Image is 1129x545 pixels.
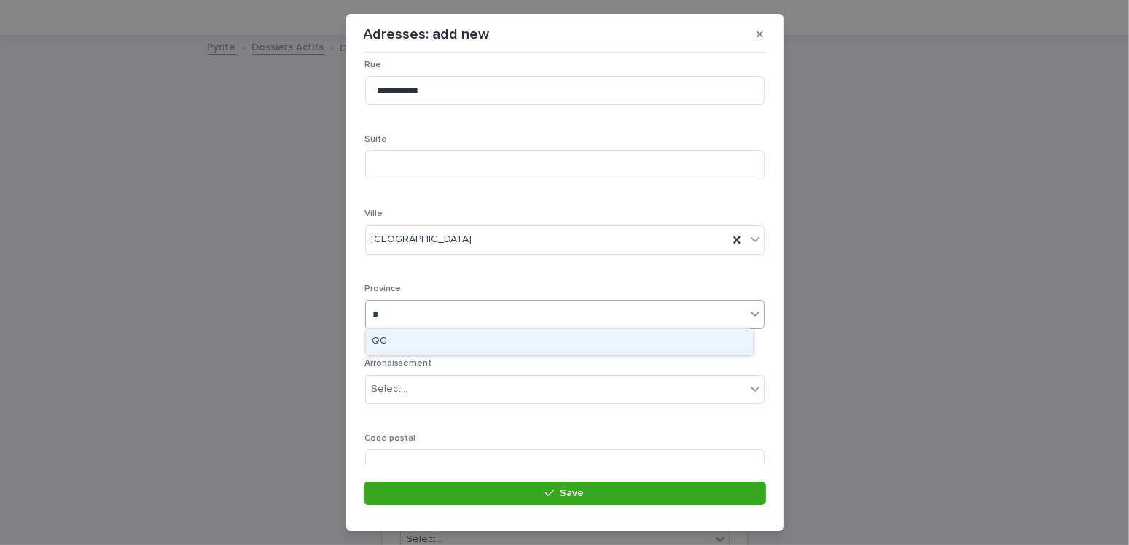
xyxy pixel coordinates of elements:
[366,329,753,355] div: QC
[364,482,766,505] button: Save
[365,135,388,144] span: Suite
[364,26,490,43] p: Adresses: add new
[560,488,584,498] span: Save
[372,232,472,247] span: [GEOGRAPHIC_DATA]
[365,285,402,293] span: Province
[372,382,408,397] div: Select...
[365,61,382,69] span: Rue
[365,209,383,218] span: Ville
[365,434,416,443] span: Code postal
[365,359,432,368] span: Arrondissement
